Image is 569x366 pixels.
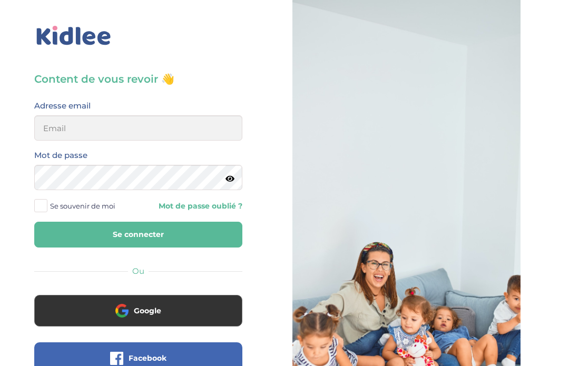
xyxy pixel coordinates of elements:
a: Mot de passe oublié ? [146,201,243,211]
input: Email [34,115,242,141]
label: Adresse email [34,99,91,113]
span: Facebook [129,353,166,363]
button: Se connecter [34,222,242,248]
label: Mot de passe [34,149,87,162]
img: facebook.png [110,352,123,365]
span: Se souvenir de moi [50,199,115,213]
h3: Content de vous revoir 👋 [34,72,242,86]
span: Google [134,305,161,316]
img: logo_kidlee_bleu [34,24,113,48]
a: Google [34,313,242,323]
span: Ou [132,266,144,276]
img: google.png [115,304,129,317]
button: Google [34,295,242,327]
